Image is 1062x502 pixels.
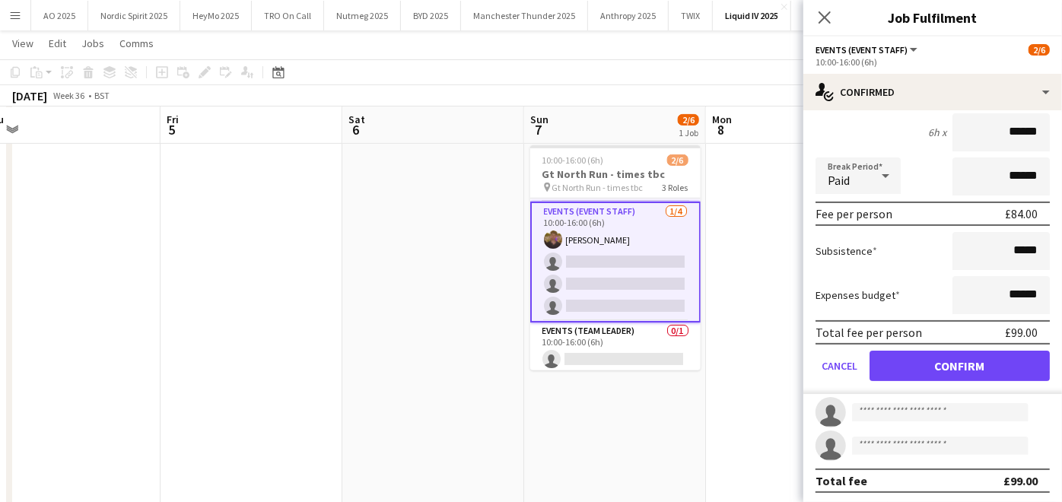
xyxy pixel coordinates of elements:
div: BST [94,90,110,101]
span: 7 [528,121,548,138]
button: Manchester Thunder 2025 [461,1,588,30]
span: 10:00-16:00 (6h) [542,154,604,166]
span: 3 Roles [663,182,688,193]
label: Expenses budget [816,288,900,302]
span: Comms [119,37,154,50]
a: Edit [43,33,72,53]
div: Total fee per person [816,325,922,340]
div: Confirmed [803,74,1062,110]
span: View [12,37,33,50]
div: £84.00 [1005,206,1038,221]
app-card-role: Events (Event Staff)1/410:00-16:00 (6h)[PERSON_NAME] [530,202,701,322]
span: 2/6 [1029,44,1050,56]
div: [DATE] [12,88,47,103]
a: View [6,33,40,53]
app-card-role: Events (Team Leader)0/110:00-16:00 (6h) [530,322,701,374]
span: 8 [710,121,732,138]
span: Edit [49,37,66,50]
button: Nordic Spirit 2025 [88,1,180,30]
span: 2/6 [667,154,688,166]
span: Jobs [81,37,104,50]
a: Jobs [75,33,110,53]
span: Events (Event Staff) [816,44,908,56]
span: Paid [828,173,850,188]
div: £99.00 [1005,325,1038,340]
div: 10:00-16:00 (6h) [816,56,1050,68]
button: Liquid IV 2025 [713,1,791,30]
span: Sun [530,113,548,126]
span: 5 [164,121,179,138]
span: 6 [346,121,365,138]
button: HeyMo 2025 [180,1,252,30]
app-job-card: 10:00-16:00 (6h)2/6Gt North Run - times tbc Gt North Run - times tbc3 RolesEvents (Event Manager)... [530,145,701,370]
h3: Job Fulfilment [803,8,1062,27]
h3: Gt North Run - times tbc [530,167,701,181]
div: Fee per person [816,206,892,221]
div: 1 Job [679,127,698,138]
span: Mon [712,113,732,126]
span: Gt North Run - times tbc [552,182,644,193]
div: £99.00 [1003,473,1038,488]
span: Sat [348,113,365,126]
button: BYD 2025 [401,1,461,30]
button: Events (Event Staff) [816,44,920,56]
button: AO 2025 [31,1,88,30]
button: Cancel [816,351,863,381]
button: Nutmeg 2025 [324,1,401,30]
a: Comms [113,33,160,53]
span: 2/6 [678,114,699,125]
button: Confirm [870,351,1050,381]
button: TRO On Call [252,1,324,30]
span: Week 36 [50,90,88,101]
div: Total fee [816,473,867,488]
button: Genesis 2025 [791,1,866,30]
span: Fri [167,113,179,126]
button: TWIX [669,1,713,30]
div: 6h x [928,125,946,139]
button: Anthropy 2025 [588,1,669,30]
label: Subsistence [816,244,877,258]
